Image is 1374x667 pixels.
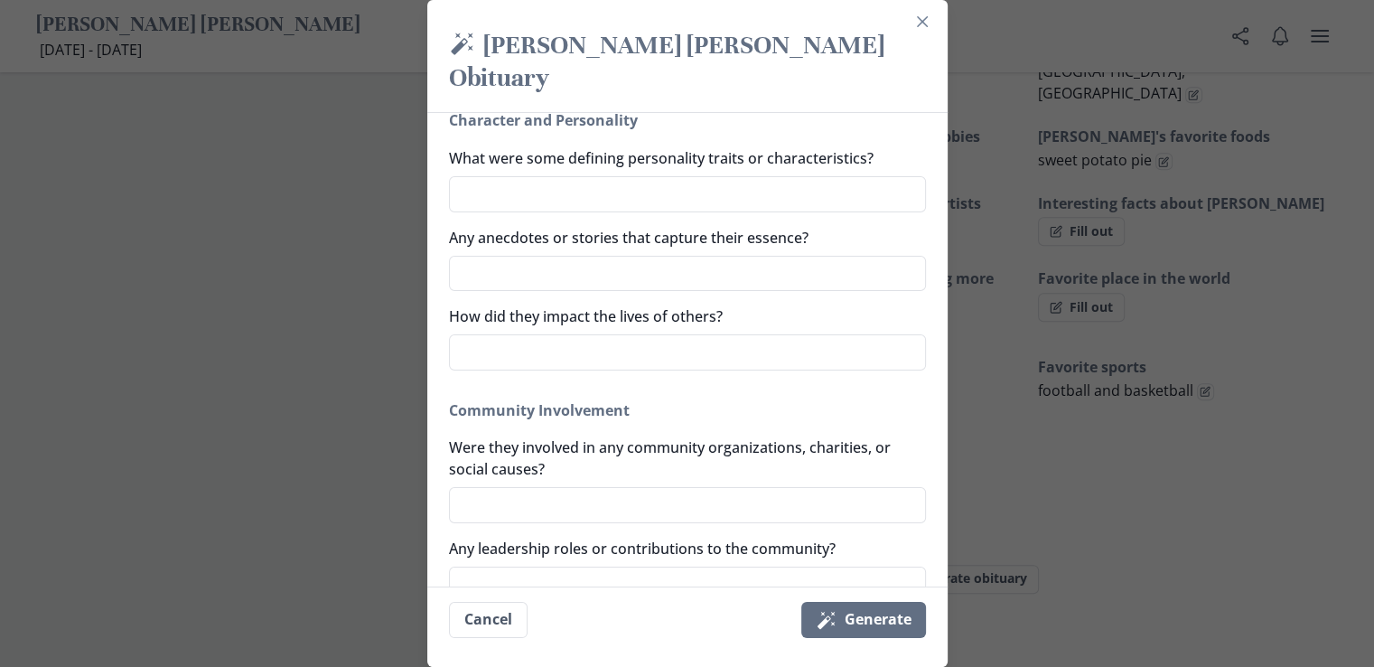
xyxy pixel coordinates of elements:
h2: Character and Personality [449,109,926,131]
h2: [PERSON_NAME] [PERSON_NAME] Obituary [449,29,926,98]
h2: Community Involvement [449,399,926,421]
button: Generate [801,602,926,638]
button: Cancel [449,602,528,638]
label: What were some defining personality traits or characteristics? [449,147,915,169]
button: Close [908,7,937,36]
label: Were they involved in any community organizations, charities, or social causes? [449,437,915,480]
label: Any leadership roles or contributions to the community? [449,538,915,559]
label: How did they impact the lives of others? [449,305,915,327]
label: Any anecdotes or stories that capture their essence? [449,227,915,249]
